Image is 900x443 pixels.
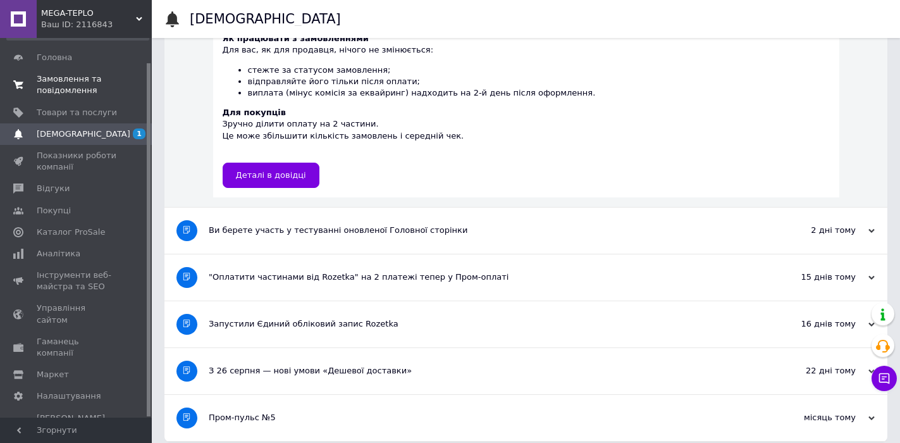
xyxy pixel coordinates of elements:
[748,318,875,330] div: 16 днів тому
[748,271,875,283] div: 15 днів тому
[37,248,80,259] span: Аналітика
[133,128,145,139] span: 1
[223,34,369,43] b: Як працювати з замовленнями
[209,271,748,283] div: "Оплатити частинами від Rozetka" на 2 платежі тепер у Пром-оплаті
[37,183,70,194] span: Відгуки
[37,107,117,118] span: Товари та послуги
[37,205,71,216] span: Покупці
[37,128,130,140] span: [DEMOGRAPHIC_DATA]
[223,107,830,153] div: Зручно ділити оплату на 2 частини. Це може збільшити кількість замовлень і середній чек.
[209,318,748,330] div: Запустили Єдиний обліковий запис Rozetka
[41,8,136,19] span: MEGA-TEPLO
[37,73,117,96] span: Замовлення та повідомлення
[748,225,875,236] div: 2 дні тому
[37,150,117,173] span: Показники роботи компанії
[236,170,306,180] span: Деталі в довідці
[41,19,152,30] div: Ваш ID: 2116843
[223,108,286,117] b: Для покупців
[872,366,897,391] button: Чат з покупцем
[748,412,875,423] div: місяць тому
[209,412,748,423] div: Пром-пульс №5
[248,87,830,99] li: виплата (мінус комісія за еквайринг) надходить на 2-й день після оформлення.
[37,227,105,238] span: Каталог ProSale
[248,76,830,87] li: відправляйте його тільки після оплати;
[190,11,341,27] h1: [DEMOGRAPHIC_DATA]
[223,33,830,99] div: Для вас, як для продавця, нічого не змінюється:
[37,336,117,359] span: Гаманець компанії
[37,390,101,402] span: Налаштування
[37,52,72,63] span: Головна
[209,225,748,236] div: Ви берете участь у тестуванні оновленої Головної сторінки
[748,365,875,377] div: 22 дні тому
[223,163,319,188] a: Деталі в довідці
[209,365,748,377] div: З 26 серпня — нові умови «Дешевої доставки»
[37,303,117,325] span: Управління сайтом
[37,369,69,380] span: Маркет
[248,65,830,76] li: стежте за статусом замовлення;
[37,270,117,292] span: Інструменти веб-майстра та SEO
